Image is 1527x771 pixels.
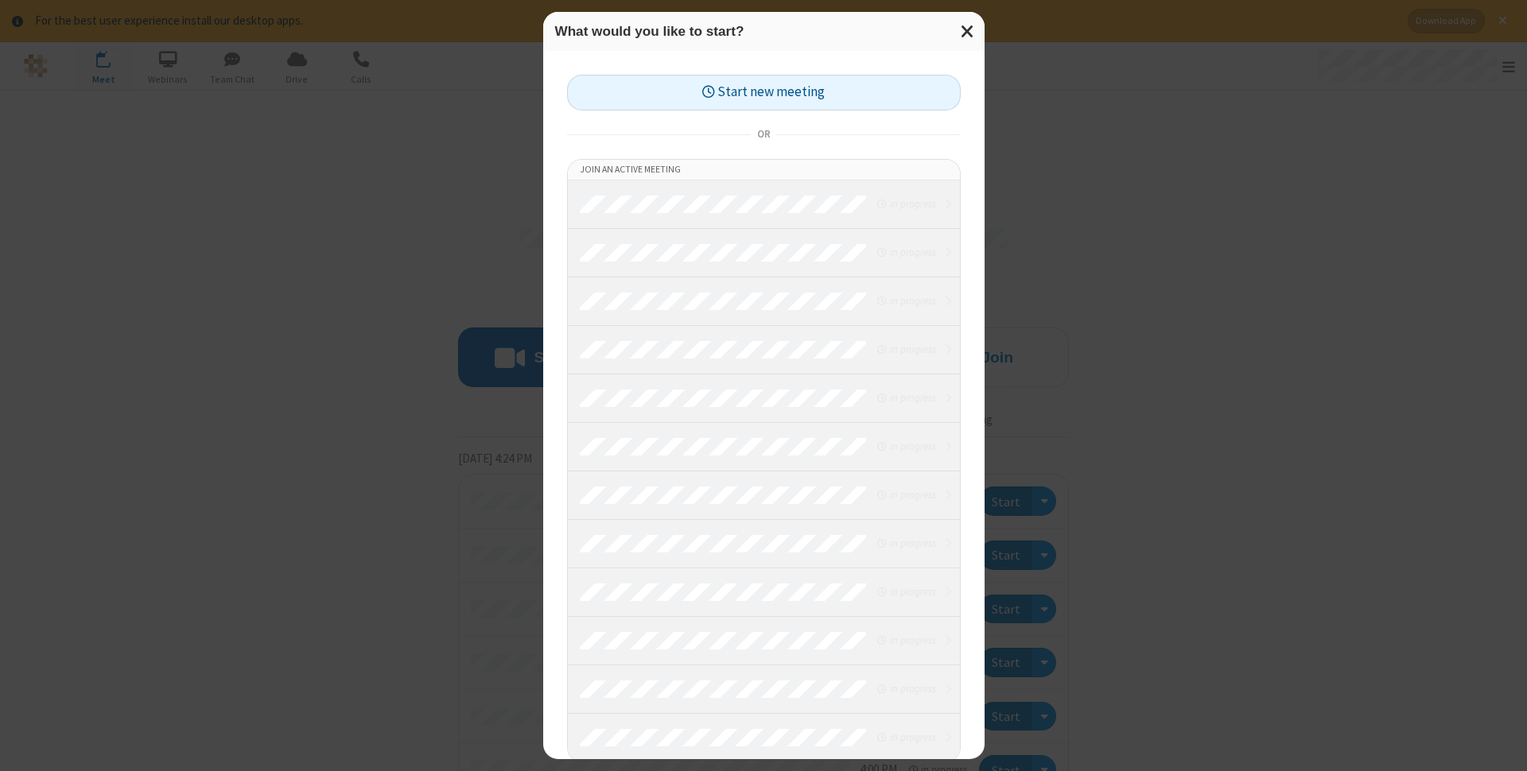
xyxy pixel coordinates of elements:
[555,24,973,39] h3: What would you like to start?
[877,293,935,308] em: in progress
[877,487,935,502] em: in progress
[567,75,961,110] button: Start new meeting
[568,160,960,180] li: Join an active meeting
[877,536,935,551] em: in progress
[877,633,935,648] em: in progress
[877,245,935,260] em: in progress
[951,12,985,51] button: Close modal
[877,439,935,454] em: in progress
[877,681,935,696] em: in progress
[751,123,776,145] span: or
[877,342,935,357] em: in progress
[877,584,935,599] em: in progress
[877,390,935,405] em: in progress
[877,730,935,745] em: in progress
[877,196,935,211] em: in progress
